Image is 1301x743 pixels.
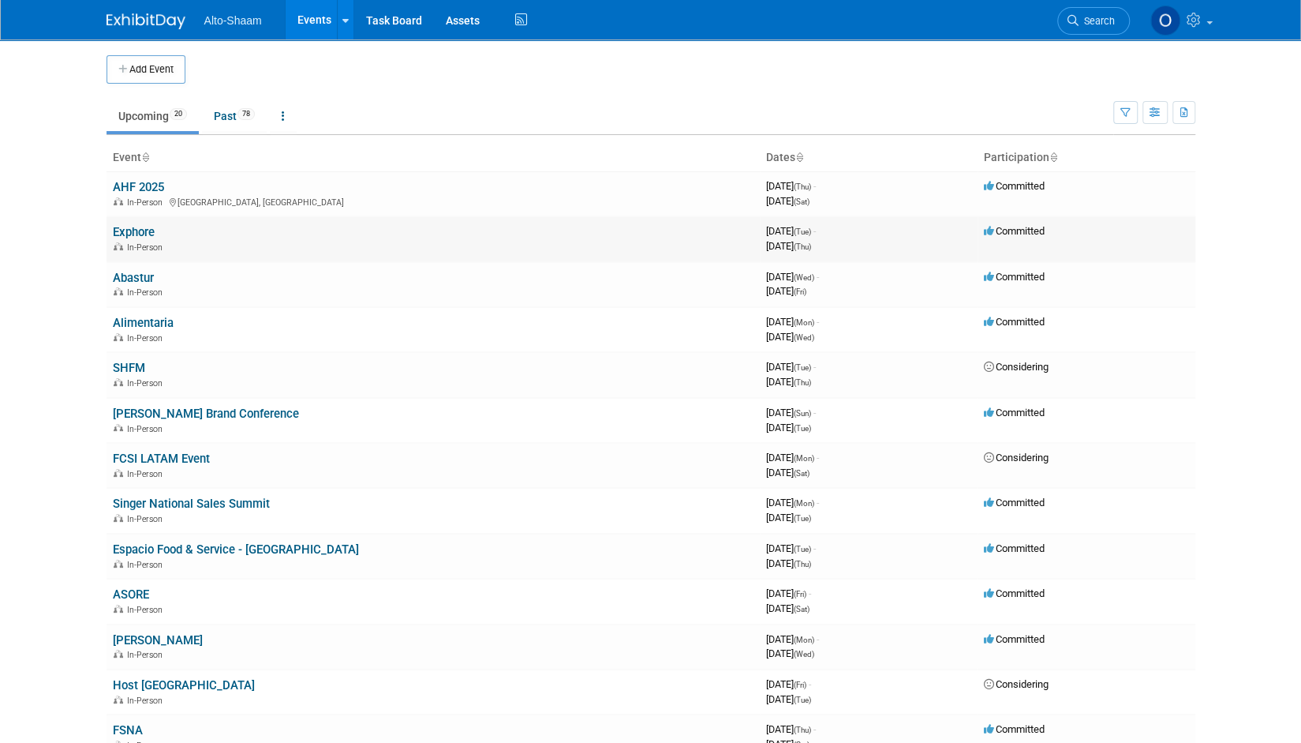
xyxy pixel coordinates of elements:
[795,151,803,163] a: Sort by Start Date
[113,225,155,239] a: Exphore
[766,602,809,614] span: [DATE]
[817,271,819,283] span: -
[794,242,811,251] span: (Thu)
[794,545,811,553] span: (Tue)
[766,647,814,659] span: [DATE]
[107,13,185,29] img: ExhibitDay
[766,497,819,508] span: [DATE]
[114,514,123,522] img: In-Person Event
[794,560,811,569] span: (Thu)
[766,467,809,478] span: [DATE]
[766,422,811,433] span: [DATE]
[766,452,819,463] span: [DATE]
[113,407,299,421] a: [PERSON_NAME] Brand Conference
[114,378,123,386] img: In-Person Event
[113,678,255,692] a: Host [GEOGRAPHIC_DATA]
[794,409,811,418] span: (Sun)
[113,587,149,602] a: ASORE
[794,696,811,704] span: (Tue)
[204,14,262,27] span: Alto-Shaam
[984,723,1045,735] span: Committed
[760,144,978,171] th: Dates
[978,144,1195,171] th: Participation
[794,726,811,734] span: (Thu)
[794,605,809,614] span: (Sat)
[127,696,167,706] span: In-Person
[114,242,123,250] img: In-Person Event
[1079,15,1115,27] span: Search
[113,195,753,208] div: [GEOGRAPHIC_DATA], [GEOGRAPHIC_DATA]
[114,287,123,295] img: In-Person Event
[766,376,811,388] span: [DATE]
[766,331,814,343] span: [DATE]
[794,636,814,644] span: (Mon)
[766,240,811,252] span: [DATE]
[127,469,167,479] span: In-Person
[984,180,1045,192] span: Committed
[984,633,1045,645] span: Committed
[984,361,1049,373] span: Considering
[127,197,167,208] span: In-Person
[1150,6,1180,36] img: Olivia Strasser
[127,560,167,570] span: In-Person
[794,424,811,433] span: (Tue)
[766,587,811,599] span: [DATE]
[813,361,816,373] span: -
[984,452,1049,463] span: Considering
[127,424,167,434] span: In-Person
[794,681,806,689] span: (Fri)
[766,512,811,523] span: [DATE]
[107,101,199,131] a: Upcoming20
[766,285,806,297] span: [DATE]
[794,182,811,191] span: (Thu)
[170,108,187,120] span: 20
[113,452,210,466] a: FCSI LATAM Event
[113,497,270,511] a: Singer National Sales Summit
[794,363,811,372] span: (Tue)
[766,557,811,569] span: [DATE]
[113,542,359,557] a: Espacio Food & Service - [GEOGRAPHIC_DATA]
[984,271,1045,283] span: Committed
[107,55,185,84] button: Add Event
[766,225,816,237] span: [DATE]
[113,271,154,285] a: Abastur
[984,497,1045,508] span: Committed
[114,650,123,658] img: In-Person Event
[809,587,811,599] span: -
[127,378,167,388] span: In-Person
[766,407,816,418] span: [DATE]
[127,605,167,615] span: In-Person
[114,605,123,613] img: In-Person Event
[817,316,819,328] span: -
[984,225,1045,237] span: Committed
[794,514,811,523] span: (Tue)
[766,678,811,690] span: [DATE]
[1057,7,1130,35] a: Search
[794,650,814,659] span: (Wed)
[127,242,167,253] span: In-Person
[984,587,1045,599] span: Committed
[984,678,1049,690] span: Considering
[1049,151,1057,163] a: Sort by Participation Type
[817,633,819,645] span: -
[766,693,811,705] span: [DATE]
[984,407,1045,418] span: Committed
[766,316,819,328] span: [DATE]
[114,696,123,704] img: In-Person Event
[794,273,814,282] span: (Wed)
[794,454,814,463] span: (Mon)
[813,723,816,735] span: -
[794,590,806,599] span: (Fri)
[794,499,814,508] span: (Mon)
[766,723,816,735] span: [DATE]
[114,424,123,432] img: In-Person Event
[766,180,816,192] span: [DATE]
[794,469,809,478] span: (Sat)
[813,225,816,237] span: -
[766,542,816,554] span: [DATE]
[817,497,819,508] span: -
[113,361,145,375] a: SHFM
[794,378,811,387] span: (Thu)
[127,514,167,524] span: In-Person
[794,197,809,206] span: (Sat)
